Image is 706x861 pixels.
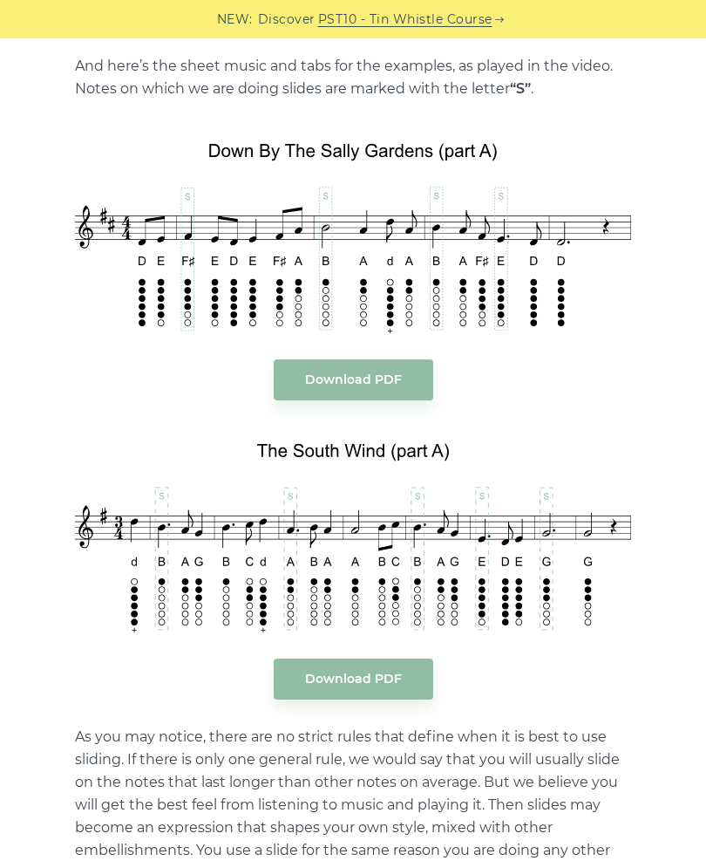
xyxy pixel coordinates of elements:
a: PST10 - Tin Whistle Course [318,10,492,30]
img: Tin Whistle Slides - The South Wind [75,427,631,632]
a: Download PDF [274,359,433,400]
strong: “S” [510,80,531,97]
span: NEW: [217,10,253,30]
a: Download PDF [274,659,433,700]
img: Tin Whistle Slides - Down By The Sally Gardens [75,126,631,332]
p: And here’s the sheet music and tabs for the examples, as played in the video. Notes on which we a... [75,55,631,100]
span: Discover [258,10,316,30]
